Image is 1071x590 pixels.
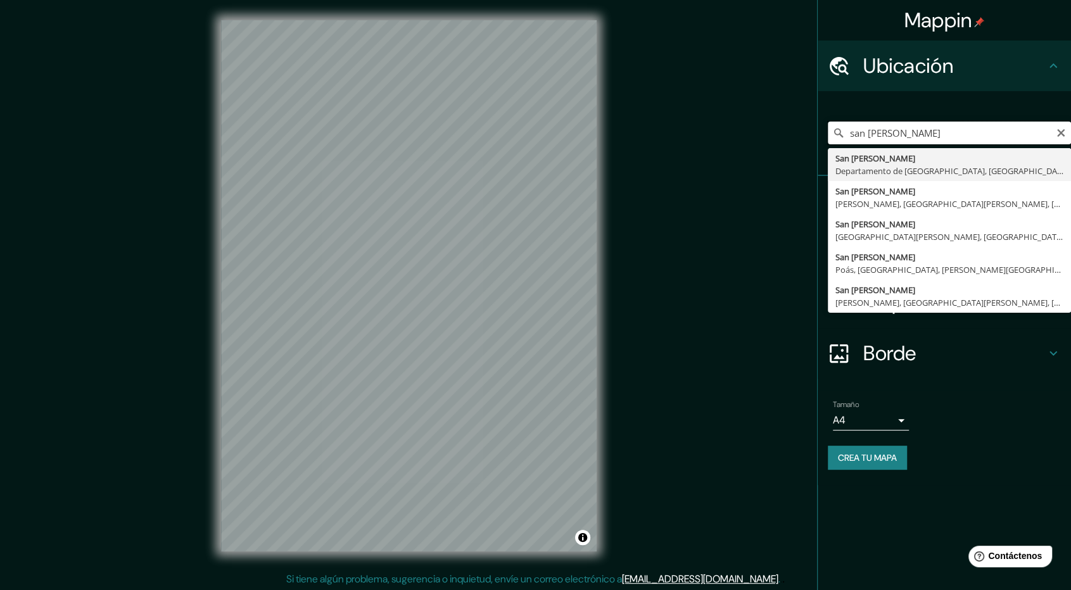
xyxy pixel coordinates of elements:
[863,340,916,367] font: Borde
[835,284,915,296] font: San [PERSON_NAME]
[958,541,1057,576] iframe: Lanzador de widgets de ayuda
[818,328,1071,379] div: Borde
[818,277,1071,328] div: Disposición
[835,251,915,263] font: San [PERSON_NAME]
[818,41,1071,91] div: Ubicación
[833,410,909,430] div: A4
[828,446,907,470] button: Crea tu mapa
[974,17,984,27] img: pin-icon.png
[835,153,915,164] font: San [PERSON_NAME]
[622,572,778,586] a: [EMAIL_ADDRESS][DOMAIN_NAME]
[835,218,915,230] font: San [PERSON_NAME]
[780,572,782,586] font: .
[818,227,1071,277] div: Estilo
[778,572,780,586] font: .
[221,20,597,551] canvas: Mapa
[838,452,897,463] font: Crea tu mapa
[833,413,846,427] font: A4
[818,176,1071,227] div: Patas
[835,185,915,197] font: San [PERSON_NAME]
[863,53,953,79] font: Ubicación
[782,572,785,586] font: .
[835,165,1069,177] font: Departamento de [GEOGRAPHIC_DATA], [GEOGRAPHIC_DATA]
[1056,126,1066,138] button: Claro
[833,399,859,410] font: Tamaño
[828,122,1071,144] input: Elige tu ciudad o zona
[904,7,972,34] font: Mappin
[286,572,622,586] font: Si tiene algún problema, sugerencia o inquietud, envíe un correo electrónico a
[575,530,590,545] button: Activar o desactivar atribución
